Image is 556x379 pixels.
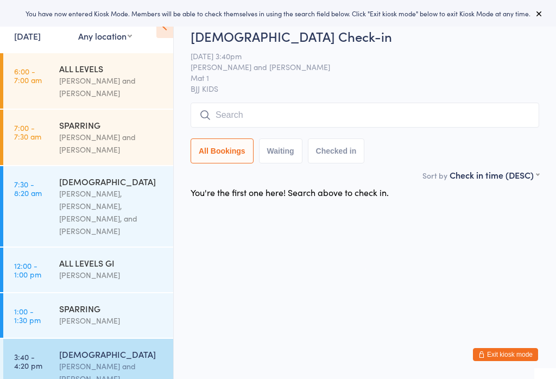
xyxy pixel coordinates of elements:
[3,248,173,292] a: 12:00 -1:00 pmALL LEVELS GI[PERSON_NAME]
[450,169,539,181] div: Check in time (DESC)
[14,30,41,42] a: [DATE]
[259,138,302,163] button: Waiting
[3,166,173,247] a: 7:30 -8:20 am[DEMOGRAPHIC_DATA][PERSON_NAME], [PERSON_NAME], [PERSON_NAME], and [PERSON_NAME]
[59,269,164,281] div: [PERSON_NAME]
[59,74,164,99] div: [PERSON_NAME] and [PERSON_NAME]
[59,257,164,269] div: ALL LEVELS GI
[3,53,173,109] a: 6:00 -7:00 amALL LEVELS[PERSON_NAME] and [PERSON_NAME]
[14,180,42,197] time: 7:30 - 8:20 am
[59,348,164,360] div: [DEMOGRAPHIC_DATA]
[191,50,522,61] span: [DATE] 3:40pm
[59,175,164,187] div: [DEMOGRAPHIC_DATA]
[191,27,539,45] h2: [DEMOGRAPHIC_DATA] Check-in
[191,138,254,163] button: All Bookings
[17,9,539,18] div: You have now entered Kiosk Mode. Members will be able to check themselves in using the search fie...
[3,293,173,338] a: 1:00 -1:30 pmSPARRING[PERSON_NAME]
[191,186,389,198] div: You're the first one here! Search above to check in.
[191,61,522,72] span: [PERSON_NAME] and [PERSON_NAME]
[422,170,447,181] label: Sort by
[14,307,41,324] time: 1:00 - 1:30 pm
[191,83,539,94] span: BJJ KIDS
[59,131,164,156] div: [PERSON_NAME] and [PERSON_NAME]
[473,348,538,361] button: Exit kiosk mode
[14,123,41,141] time: 7:00 - 7:30 am
[14,261,41,279] time: 12:00 - 1:00 pm
[3,110,173,165] a: 7:00 -7:30 amSPARRING[PERSON_NAME] and [PERSON_NAME]
[59,119,164,131] div: SPARRING
[59,302,164,314] div: SPARRING
[78,30,132,42] div: Any location
[191,103,539,128] input: Search
[191,72,522,83] span: Mat 1
[14,67,42,84] time: 6:00 - 7:00 am
[59,314,164,327] div: [PERSON_NAME]
[59,187,164,237] div: [PERSON_NAME], [PERSON_NAME], [PERSON_NAME], and [PERSON_NAME]
[14,352,42,370] time: 3:40 - 4:20 pm
[59,62,164,74] div: ALL LEVELS
[308,138,365,163] button: Checked in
